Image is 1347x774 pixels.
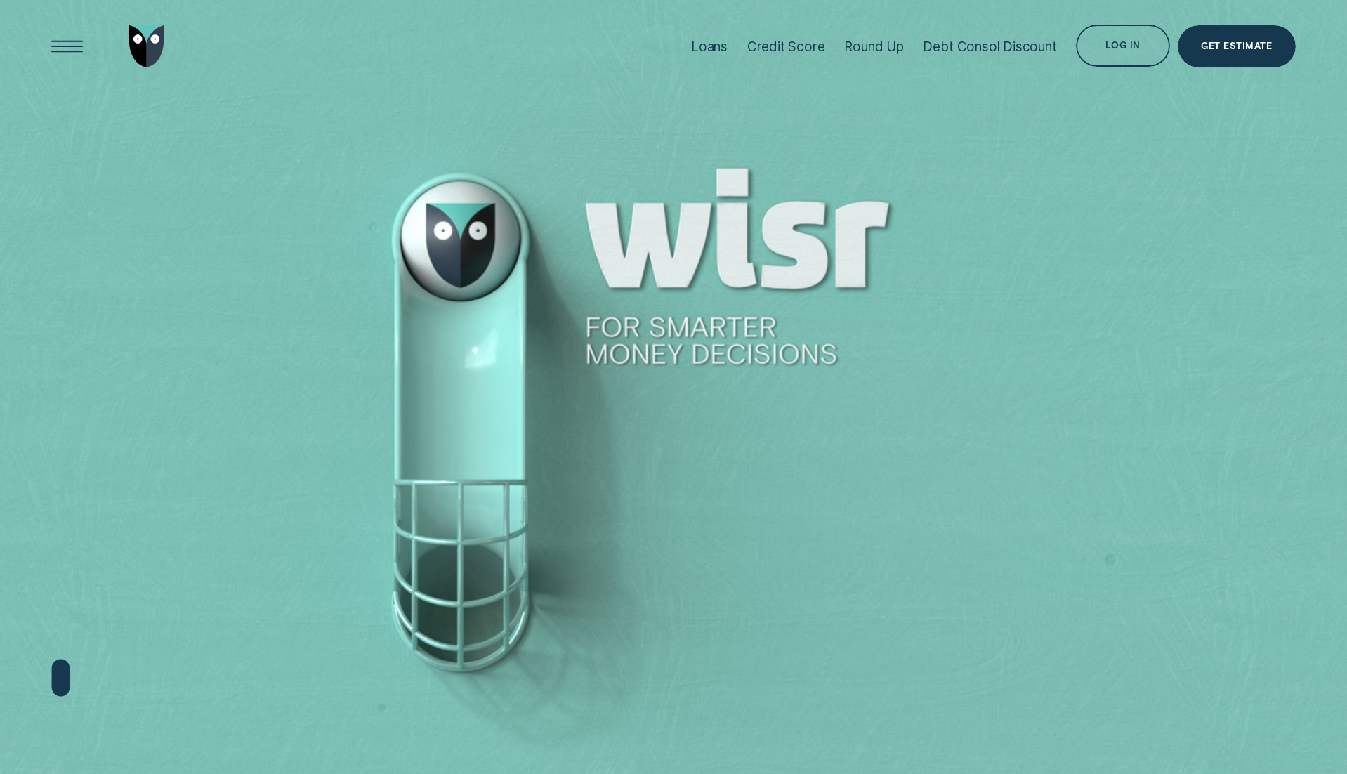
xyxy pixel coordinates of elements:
[1076,25,1169,67] button: Log in
[844,39,904,55] div: Round Up
[1178,25,1296,67] a: Get Estimate
[129,25,164,67] img: Wisr
[747,39,825,55] div: Credit Score
[691,39,728,55] div: Loans
[46,25,88,67] button: Open Menu
[923,39,1056,55] div: Debt Consol Discount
